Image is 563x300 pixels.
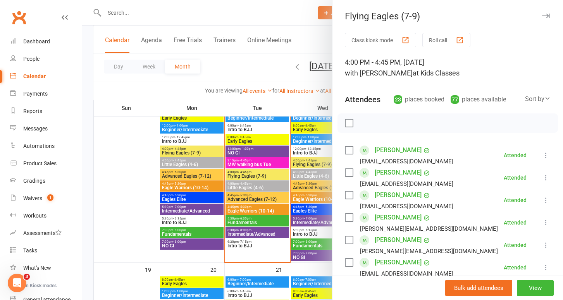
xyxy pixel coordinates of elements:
[23,247,37,254] div: Tasks
[8,274,26,292] iframe: Intercom live chat
[360,156,453,166] div: [EMAIL_ADDRESS][DOMAIN_NAME]
[525,94,551,104] div: Sort by
[360,269,453,279] div: [EMAIL_ADDRESS][DOMAIN_NAME]
[10,190,82,207] a: Waivers 1
[375,234,422,246] a: [PERSON_NAME]
[10,68,82,85] a: Calendar
[451,94,506,105] div: places available
[23,143,55,149] div: Automations
[504,220,527,225] div: Attended
[10,50,82,68] a: People
[23,213,46,219] div: Workouts
[23,125,48,132] div: Messages
[23,195,42,201] div: Waivers
[23,230,62,236] div: Assessments
[10,85,82,103] a: Payments
[10,120,82,137] a: Messages
[10,207,82,225] a: Workouts
[23,56,40,62] div: People
[504,197,527,203] div: Attended
[10,242,82,259] a: Tasks
[10,155,82,172] a: Product Sales
[360,201,453,211] div: [EMAIL_ADDRESS][DOMAIN_NAME]
[23,91,48,97] div: Payments
[10,33,82,50] a: Dashboard
[394,95,402,104] div: 23
[422,33,470,47] button: Roll call
[504,175,527,180] div: Attended
[47,194,53,201] span: 1
[413,69,460,77] span: at Kids Classes
[504,265,527,270] div: Attended
[375,211,422,224] a: [PERSON_NAME]
[10,225,82,242] a: Assessments
[345,33,416,47] button: Class kiosk mode
[23,38,50,45] div: Dashboard
[375,256,422,269] a: [PERSON_NAME]
[10,259,82,277] a: What's New
[23,108,42,114] div: Reports
[345,57,551,79] div: 4:00 PM - 4:45 PM, [DATE]
[23,160,57,166] div: Product Sales
[10,137,82,155] a: Automations
[23,73,46,79] div: Calendar
[451,95,459,104] div: 77
[332,11,563,22] div: Flying Eagles (7-9)
[375,144,422,156] a: [PERSON_NAME]
[375,166,422,179] a: [PERSON_NAME]
[394,94,444,105] div: places booked
[375,189,422,201] a: [PERSON_NAME]
[345,94,380,105] div: Attendees
[504,153,527,158] div: Attended
[504,242,527,248] div: Attended
[10,172,82,190] a: Gradings
[360,246,498,256] div: [PERSON_NAME][EMAIL_ADDRESS][DOMAIN_NAME]
[360,179,453,189] div: [EMAIL_ADDRESS][DOMAIN_NAME]
[517,280,554,296] button: View
[345,69,413,77] span: with [PERSON_NAME]
[445,280,512,296] button: Bulk add attendees
[24,274,30,280] span: 3
[9,8,29,27] a: Clubworx
[23,178,45,184] div: Gradings
[23,265,51,271] div: What's New
[10,103,82,120] a: Reports
[360,224,498,234] div: [PERSON_NAME][EMAIL_ADDRESS][DOMAIN_NAME]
